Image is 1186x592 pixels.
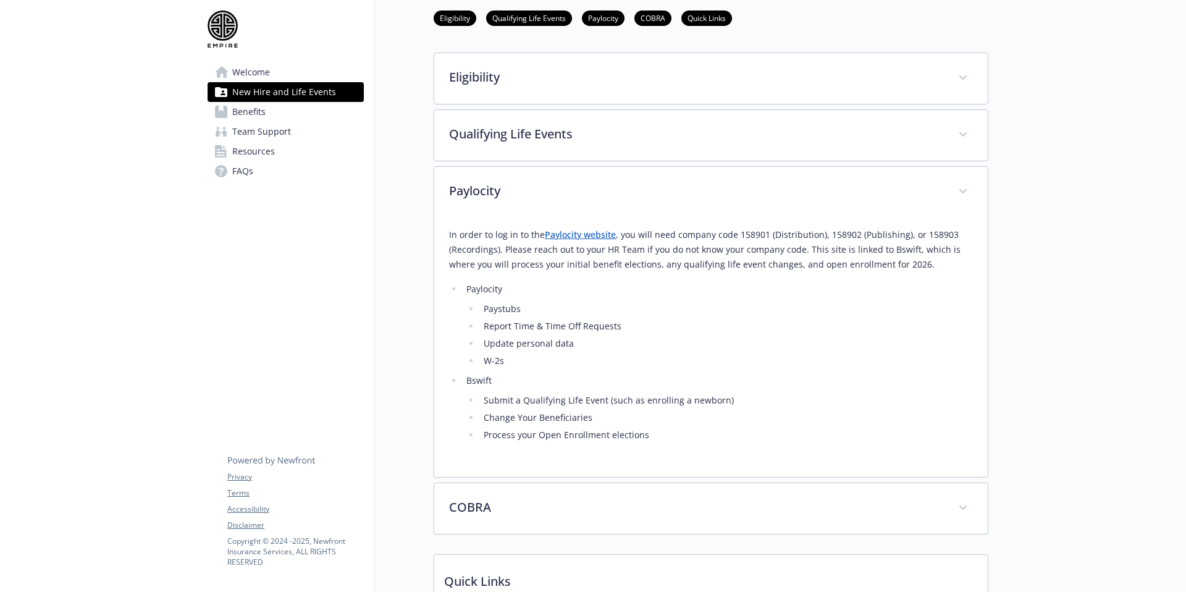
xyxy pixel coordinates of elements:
[208,82,364,102] a: New Hire and Life Events
[449,68,943,87] p: Eligibility
[434,53,988,104] div: Eligibility
[463,282,973,368] li: Paylocity
[545,229,616,240] a: Paylocity website
[582,12,625,23] a: Paylocity
[480,319,973,334] li: Report Time & Time Off Requests
[634,12,671,23] a: COBRA
[232,102,266,122] span: Benefits
[434,110,988,161] div: Qualifying Life Events
[480,428,973,442] li: Process your Open Enrollment elections
[208,102,364,122] a: Benefits
[681,12,732,23] a: Quick Links
[232,62,270,82] span: Welcome
[227,536,363,567] p: Copyright © 2024 - 2025 , Newfront Insurance Services, ALL RIGHTS RESERVED
[480,353,973,368] li: W-2s
[449,182,943,200] p: Paylocity
[232,122,291,142] span: Team Support
[434,483,988,534] div: COBRA
[227,504,363,515] a: Accessibility
[227,488,363,499] a: Terms
[232,161,253,181] span: FAQs
[232,142,275,161] span: Resources
[449,125,943,143] p: Qualifying Life Events
[480,410,973,425] li: Change Your Beneficiaries
[434,167,988,218] div: Paylocity
[227,520,363,531] a: Disclaimer
[486,12,572,23] a: Qualifying Life Events
[208,122,364,142] a: Team Support
[434,12,476,23] a: Eligibility
[232,82,336,102] span: New Hire and Life Events
[434,218,988,477] div: Paylocity
[208,161,364,181] a: FAQs
[480,336,973,351] li: Update personal data
[449,227,973,272] p: In order to log in to the , you will need company code 158901 (Distribution), 158902 (Publishing)...
[208,142,364,161] a: Resources
[463,373,973,442] li: Bswift
[208,62,364,82] a: Welcome
[227,471,363,483] a: Privacy
[449,498,943,517] p: COBRA
[480,302,973,316] li: Paystubs
[480,393,973,408] li: Submit a Qualifying Life Event (such as enrolling a newborn)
